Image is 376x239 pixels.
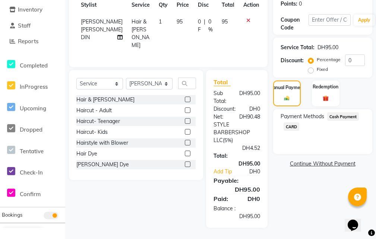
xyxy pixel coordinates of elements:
[214,121,250,144] span: Style Barbershop LLC
[2,212,22,218] span: Bookings
[159,18,162,25] span: 1
[20,191,41,198] span: Confirm
[354,15,375,26] button: Apply
[2,6,63,14] a: Inventory
[234,89,266,105] div: DH95.00
[208,113,234,121] div: Net:
[222,18,228,25] span: 95
[2,37,63,46] a: Reports
[76,107,112,114] div: Haircut - Adult
[208,168,241,176] a: Add Tip
[313,84,338,90] label: Redemption
[18,38,38,45] span: Reports
[208,121,266,144] div: ( )
[224,137,231,143] span: 5%
[76,139,128,147] div: Hairstyle with Blower
[2,22,63,30] a: Staff
[317,56,341,63] label: Percentage
[132,18,149,48] span: Hair & [PERSON_NAME]
[20,148,44,155] span: Tentative
[81,18,123,41] span: [PERSON_NAME] [PERSON_NAME] DIN
[204,18,205,34] span: |
[178,78,196,89] input: Search or Scan
[20,169,43,176] span: Check-In
[241,105,266,113] div: DH0
[281,57,304,65] div: Discount:
[18,6,42,13] span: Inventory
[282,95,291,101] img: _cash.svg
[208,160,266,168] div: DH95.00
[327,112,359,121] span: Cash Payment
[20,62,48,69] span: Completed
[20,105,46,112] span: Upcoming
[345,209,369,232] iframe: chat widget
[208,176,266,185] div: Payable:
[208,18,213,34] span: 0 %
[76,161,129,169] div: [PERSON_NAME] Dye
[234,113,266,121] div: DH90.48
[317,66,328,73] label: Fixed
[208,213,266,220] div: DH95.00
[208,89,234,105] div: Sub Total:
[18,22,31,29] span: Staff
[284,122,300,131] span: CARD
[241,168,265,176] div: DH0
[76,96,135,104] div: Hair & [PERSON_NAME]
[317,44,338,51] div: DH95.00
[208,105,241,113] div: Discount:
[20,83,48,90] span: InProgress
[208,152,266,160] div: Total:
[281,44,315,51] div: Service Total:
[76,150,97,158] div: Hair Dye
[208,194,237,203] div: Paid:
[76,128,108,136] div: Haircut- Kids
[177,18,183,25] span: 95
[214,78,231,86] span: Total
[281,16,309,32] div: Coupon Code
[237,194,265,203] div: DH0
[208,185,266,194] div: DH95.00
[208,144,266,152] div: DH4.52
[269,84,305,91] label: Manual Payment
[321,95,331,102] img: _gift.svg
[20,126,42,133] span: Dropped
[198,18,201,34] span: 0 F
[208,205,266,213] div: Balance :
[281,113,324,120] span: Payment Methods
[275,160,371,168] a: Continue Without Payment
[76,117,120,125] div: Haircut- Teenager
[309,14,351,26] input: Enter Offer / Coupon Code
